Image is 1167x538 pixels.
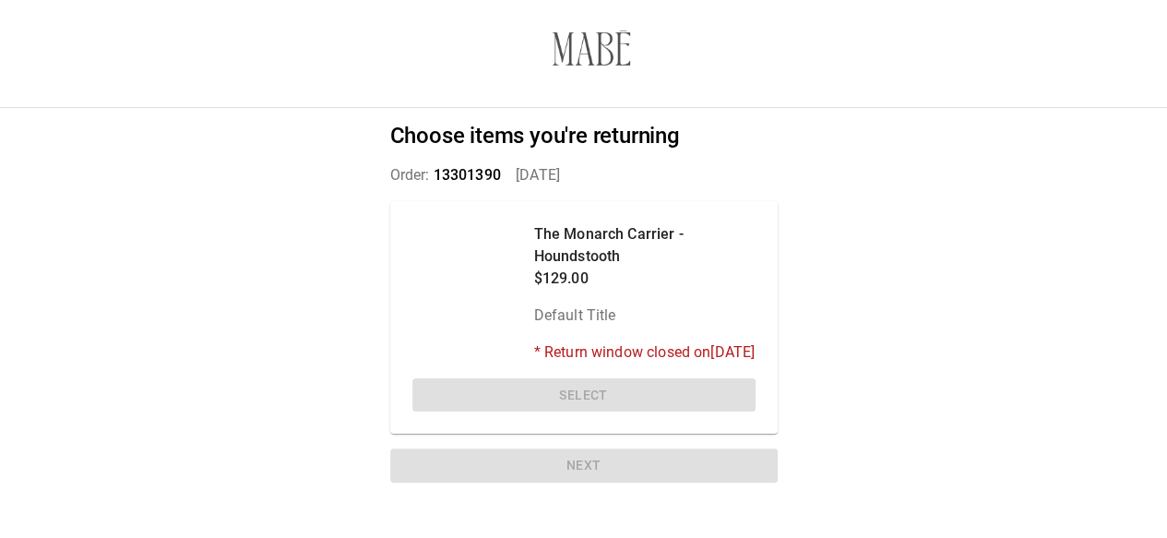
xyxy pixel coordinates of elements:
p: The Monarch Carrier - Houndstooth [534,223,756,268]
h2: Choose items you're returning [390,123,778,149]
p: * Return window closed on [DATE] [534,341,756,364]
p: Order: [DATE] [390,164,778,186]
p: $129.00 [534,268,756,290]
span: 13301390 [434,166,501,184]
p: Default Title [534,305,756,327]
img: 3671f2-3.myshopify.com-a63cb35b-e478-4aa6-86b9-acdf2590cc8d [552,14,631,93]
